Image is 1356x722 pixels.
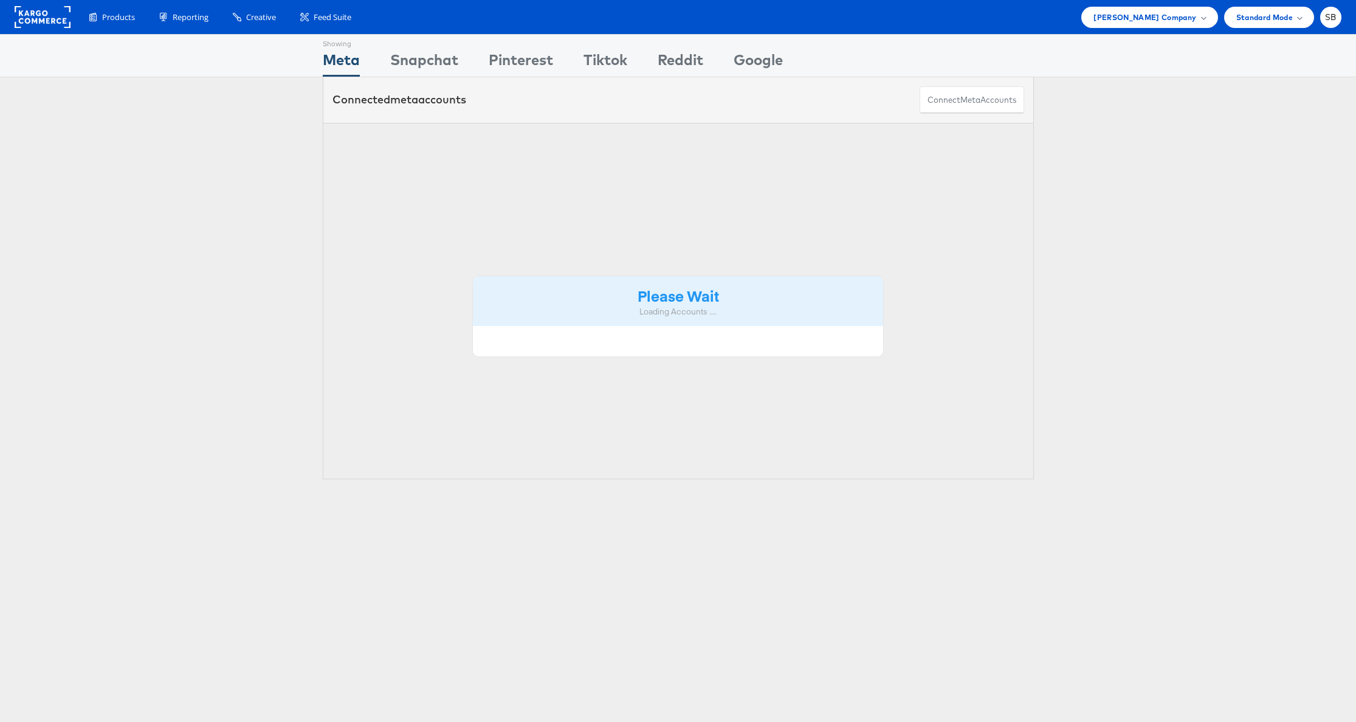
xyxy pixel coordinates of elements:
span: Reporting [173,12,208,23]
div: Connected accounts [332,92,466,108]
span: Products [102,12,135,23]
button: ConnectmetaAccounts [920,86,1024,114]
div: Pinterest [489,49,553,77]
span: meta [960,94,980,106]
div: Tiktok [583,49,627,77]
div: Snapchat [390,49,458,77]
strong: Please Wait [638,285,719,305]
span: [PERSON_NAME] Company [1093,11,1196,24]
div: Loading Accounts .... [482,306,875,318]
div: Meta [323,49,360,77]
span: Standard Mode [1236,11,1293,24]
div: Reddit [658,49,703,77]
span: Feed Suite [314,12,351,23]
span: Creative [246,12,276,23]
span: meta [390,92,418,106]
div: Showing [323,35,360,49]
div: Google [734,49,783,77]
span: SB [1325,13,1337,21]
